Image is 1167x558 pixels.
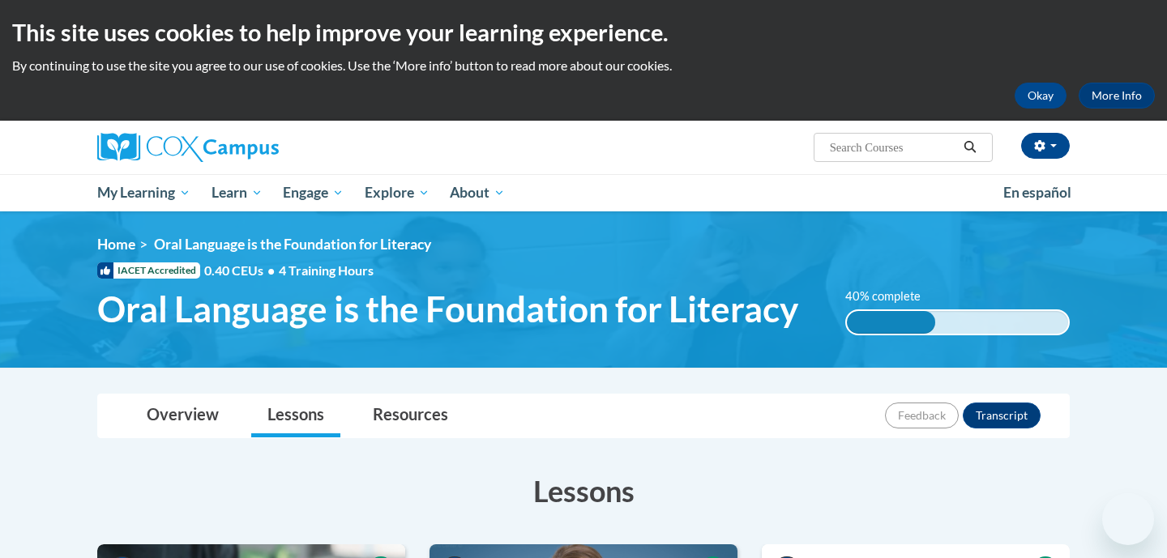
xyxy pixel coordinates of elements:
button: Feedback [885,403,959,428]
span: My Learning [97,183,190,202]
a: More Info [1079,83,1155,109]
a: About [440,174,516,211]
span: Oral Language is the Foundation for Literacy [154,236,431,253]
span: Oral Language is the Foundation for Literacy [97,288,798,330]
button: Transcript [963,403,1041,428]
a: Cox Campus [97,133,405,162]
p: By continuing to use the site you agree to our use of cookies. Use the ‘More info’ button to read... [12,57,1155,75]
label: 40% complete [845,288,938,305]
button: Okay [1015,83,1067,109]
h2: This site uses cookies to help improve your learning experience. [12,16,1155,49]
span: 0.40 CEUs [204,262,279,279]
span: 4 Training Hours [279,262,374,278]
h3: Lessons [97,471,1070,511]
span: About [450,183,505,202]
span: Engage [283,183,344,202]
button: Account Settings [1021,133,1070,159]
span: Explore [365,183,430,202]
span: En español [1003,184,1071,201]
span: Learn [212,183,263,202]
img: Cox Campus [97,133,279,162]
a: Explore [354,174,440,211]
a: Lessons [251,394,340,437]
button: Search [958,138,982,157]
a: Learn [201,174,273,211]
a: Resources [357,394,464,437]
iframe: Button to launch messaging window [1102,493,1154,545]
input: Search Courses [828,138,958,157]
div: 40% complete [847,311,935,334]
a: My Learning [87,174,201,211]
span: • [267,262,275,278]
a: En español [993,176,1082,210]
a: Home [97,236,135,253]
a: Engage [272,174,354,211]
span: IACET Accredited [97,262,200,279]
div: Main menu [73,174,1094,211]
a: Overview [130,394,235,437]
